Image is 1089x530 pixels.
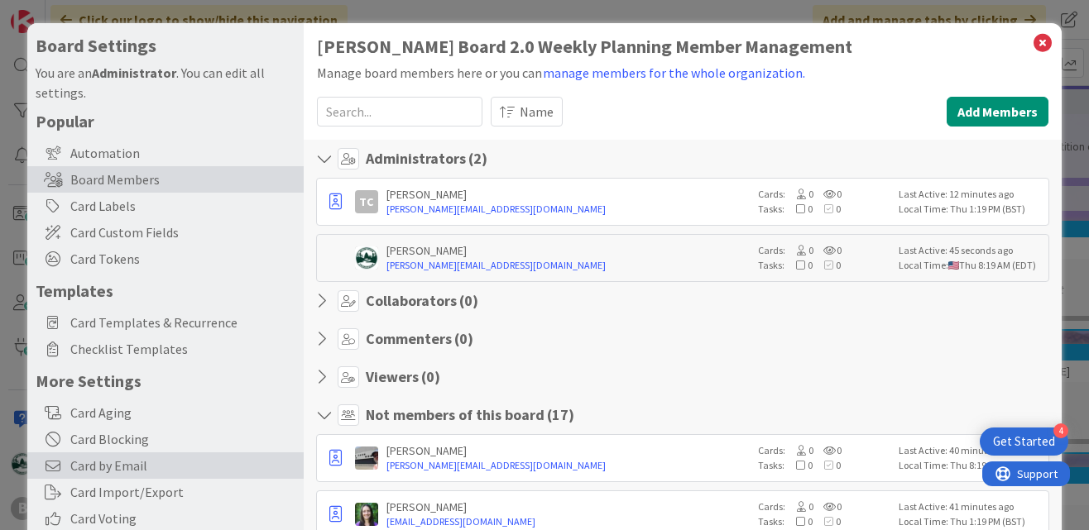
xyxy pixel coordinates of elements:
[547,405,574,424] span: ( 17 )
[386,443,750,458] div: [PERSON_NAME]
[813,203,841,215] span: 0
[785,444,813,456] span: 0
[758,514,890,529] div: Tasks:
[27,193,304,219] div: Card Labels
[947,97,1048,127] button: Add Members
[784,515,813,528] span: 0
[785,188,813,200] span: 0
[386,258,750,273] a: [PERSON_NAME][EMAIL_ADDRESS][DOMAIN_NAME]
[491,97,563,127] button: Name
[27,426,304,452] div: Card Blocking
[542,62,806,84] button: manage members for the whole organization.
[813,515,841,528] span: 0
[784,203,813,215] span: 0
[317,97,482,127] input: Search...
[27,479,304,505] div: Card Import/Export
[70,509,295,528] span: Card Voting
[70,456,295,475] span: Card by Email
[1053,423,1068,438] div: 4
[899,202,1043,217] div: Local Time: Thu 1:19 PM (BST)
[355,190,378,213] div: TC
[899,458,1043,473] div: Local Time: Thu 8:19 AM (EDT)
[355,446,378,470] img: jB
[317,36,1048,57] h1: [PERSON_NAME] Board 2.0 Weekly Planning Member Management
[899,514,1043,529] div: Local Time: Thu 1:19 PM (BST)
[36,370,295,391] h5: More Settings
[317,62,1048,84] div: Manage board members here or you can
[454,329,473,348] span: ( 0 )
[386,458,750,473] a: [PERSON_NAME][EMAIL_ADDRESS][DOMAIN_NAME]
[355,246,378,270] img: TC
[36,111,295,131] h5: Popular
[758,499,890,514] div: Cards:
[468,149,487,168] span: ( 2 )
[899,499,1043,514] div: Last Active: 41 minutes ago
[366,292,478,310] h4: Collaborators
[355,503,378,526] img: ML
[758,243,890,258] div: Cards:
[36,36,295,56] h4: Board Settings
[520,102,554,122] span: Name
[784,259,813,271] span: 0
[35,2,75,22] span: Support
[899,443,1043,458] div: Last Active: 40 minutes ago
[758,187,890,202] div: Cards:
[366,368,440,386] h4: Viewers
[70,339,295,359] span: Checklist Templates
[70,313,295,332] span: Card Templates & Recurrence
[813,444,842,456] span: 0
[785,500,813,513] span: 0
[386,187,750,202] div: [PERSON_NAME]
[70,222,295,242] span: Card Custom Fields
[980,427,1068,456] div: Open Get Started checklist, remaining modules: 4
[36,63,295,103] div: You are an . You can edit all settings.
[758,458,890,473] div: Tasks:
[366,330,473,348] h4: Commenters
[386,202,750,217] a: [PERSON_NAME][EMAIL_ADDRESS][DOMAIN_NAME]
[758,202,890,217] div: Tasks:
[36,280,295,301] h5: Templates
[459,291,478,310] span: ( 0 )
[758,443,890,458] div: Cards:
[386,499,750,514] div: [PERSON_NAME]
[813,500,842,513] span: 0
[993,433,1055,450] div: Get Started
[421,367,440,386] span: ( 0 )
[27,166,304,193] div: Board Members
[813,244,842,256] span: 0
[386,243,750,258] div: [PERSON_NAME]
[785,244,813,256] span: 0
[899,243,1043,258] div: Last Active: 45 seconds ago
[813,259,841,271] span: 0
[813,459,841,471] span: 0
[27,140,304,166] div: Automation
[899,258,1043,273] div: Local Time: Thu 8:19 AM (EDT)
[813,188,842,200] span: 0
[784,459,813,471] span: 0
[366,406,574,424] h4: Not members of this board
[92,64,176,81] b: Administrator
[899,187,1043,202] div: Last Active: 12 minutes ago
[366,150,487,168] h4: Administrators
[948,261,959,270] img: us.png
[70,249,295,269] span: Card Tokens
[386,514,750,529] a: [EMAIL_ADDRESS][DOMAIN_NAME]
[758,258,890,273] div: Tasks:
[27,399,304,426] div: Card Aging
